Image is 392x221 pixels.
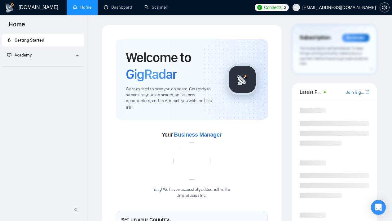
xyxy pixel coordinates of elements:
[366,89,369,94] span: export
[2,34,84,47] li: Getting Started
[153,193,230,199] p: Jms Studios Inc .
[380,5,390,10] a: setting
[300,33,330,43] span: Subscription
[4,20,30,33] span: Home
[300,46,368,66] span: Your subscription will be renewed. To keep things running smoothly, make sure your payment method...
[73,5,91,10] a: homeHome
[371,200,386,215] div: Open Intercom Messenger
[2,64,84,68] li: Academy Homepage
[7,53,11,57] span: fund-projection-screen
[257,5,262,10] img: upwork-logo.png
[162,131,222,138] span: Your
[7,38,11,42] span: rocket
[284,4,286,11] span: 3
[5,3,15,13] img: logo
[264,4,283,11] span: Connects:
[126,86,217,110] span: We're excited to have you on board. Get ready to streamline your job search, unlock new opportuni...
[153,187,230,199] div: Yaay! We have successfully added null null to
[144,5,167,10] a: searchScanner
[173,142,210,180] img: error
[174,132,222,138] span: Business Manager
[227,64,258,95] img: gigradar-logo.png
[380,2,390,12] button: setting
[346,89,364,96] a: Join GigRadar Slack Community
[126,49,217,83] h1: Welcome to
[15,52,32,58] span: Academy
[104,5,132,10] a: dashboardDashboard
[366,89,369,95] a: export
[380,5,389,10] span: setting
[294,5,298,10] span: user
[15,38,44,43] span: Getting Started
[342,34,369,42] div: Reminder
[126,66,177,83] span: GigRadar
[300,88,322,96] span: Latest Posts from the GigRadar Community
[7,52,32,58] span: Academy
[74,206,80,213] span: double-left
